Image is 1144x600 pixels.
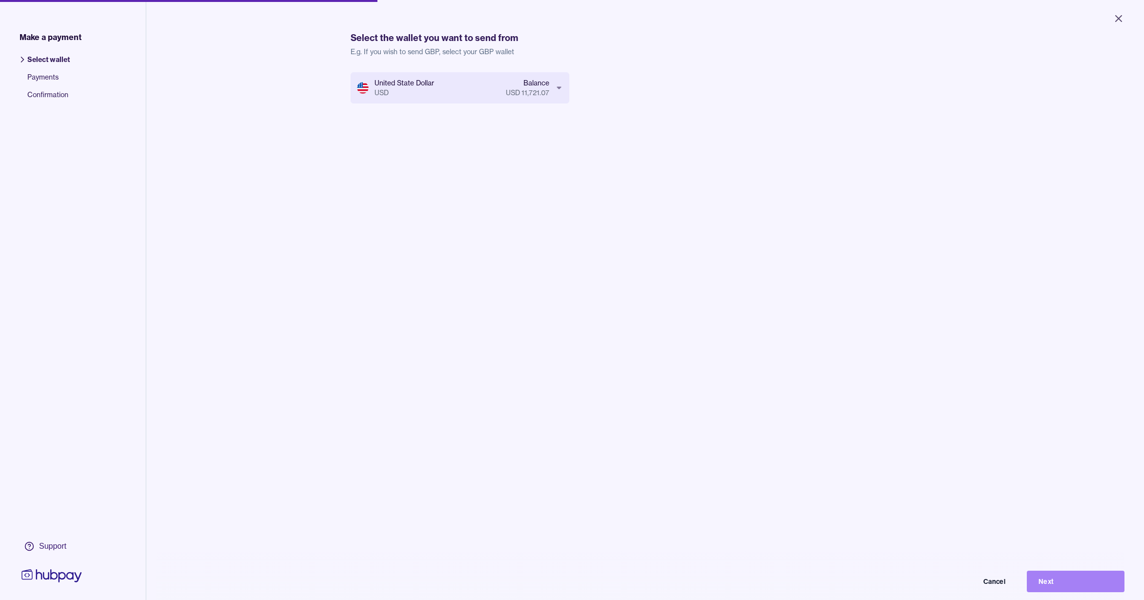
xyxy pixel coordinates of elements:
[1101,8,1136,29] button: Close
[919,571,1017,592] button: Cancel
[20,31,82,43] span: Make a payment
[1027,571,1124,592] button: Next
[27,90,70,107] span: Confirmation
[20,536,84,557] a: Support
[351,47,940,57] p: E.g. If you wish to send GBP, select your GBP wallet
[27,55,70,72] span: Select wallet
[39,541,66,552] div: Support
[27,72,70,90] span: Payments
[351,31,940,45] h1: Select the wallet you want to send from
